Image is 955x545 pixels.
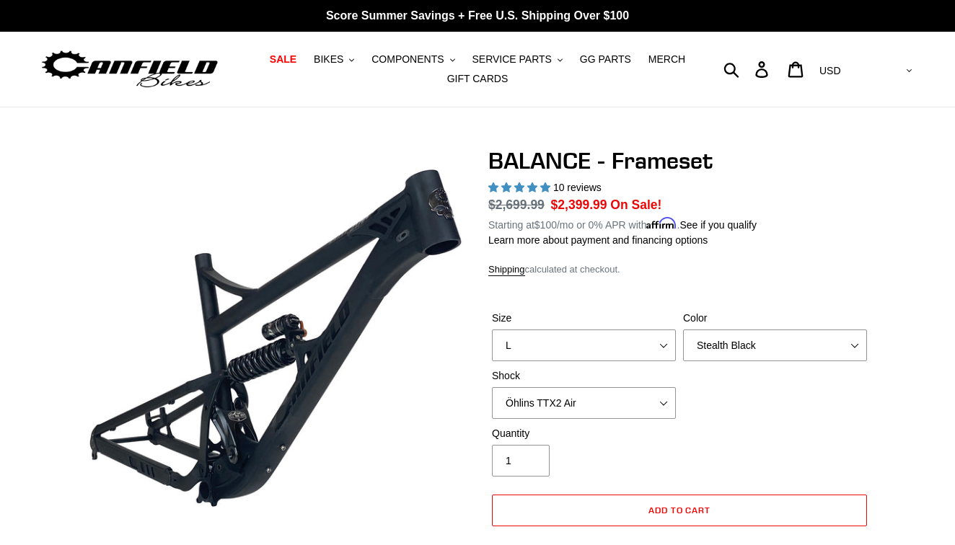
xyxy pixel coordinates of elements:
[648,53,685,66] span: MERCH
[263,50,304,69] a: SALE
[679,219,757,231] a: See if you qualify - Learn more about Affirm Financing (opens in modal)
[40,47,220,92] img: Canfield Bikes
[314,53,343,66] span: BIKES
[610,195,661,214] span: On Sale!
[492,426,676,441] label: Quantity
[580,53,631,66] span: GG PARTS
[573,50,638,69] a: GG PARTS
[488,198,545,212] s: $2,699.99
[364,50,462,69] button: COMPONENTS
[371,53,444,66] span: COMPONENTS
[488,147,871,174] h1: BALANCE - Frameset
[472,53,551,66] span: SERVICE PARTS
[683,311,867,326] label: Color
[307,50,361,69] button: BIKES
[488,264,525,276] a: Shipping
[440,69,516,89] a: GIFT CARDS
[492,311,676,326] label: Size
[534,219,557,231] span: $100
[488,262,871,277] div: calculated at checkout.
[488,234,708,246] a: Learn more about payment and financing options
[270,53,296,66] span: SALE
[641,50,692,69] a: MERCH
[648,505,711,515] span: Add to cart
[551,198,607,212] span: $2,399.99
[492,495,867,526] button: Add to cart
[492,368,676,384] label: Shock
[646,217,677,229] span: Affirm
[488,182,553,193] span: 5.00 stars
[447,73,509,85] span: GIFT CARDS
[488,214,757,233] p: Starting at /mo or 0% APR with .
[553,182,602,193] span: 10 reviews
[465,50,569,69] button: SERVICE PARTS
